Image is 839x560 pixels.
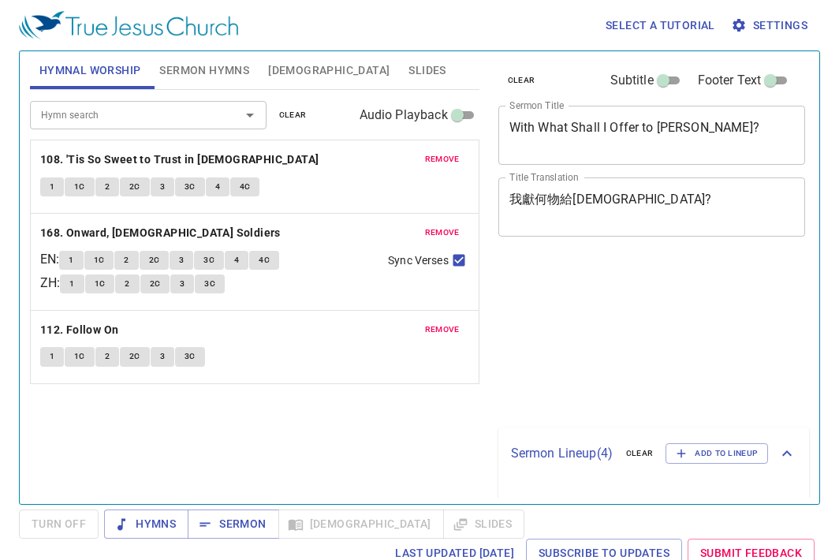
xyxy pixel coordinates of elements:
button: 1 [60,274,84,293]
button: 3 [151,347,174,366]
span: remove [425,323,460,337]
button: 1 [40,347,64,366]
textarea: 我獻何物給[DEMOGRAPHIC_DATA]? [509,192,795,222]
button: 2C [140,251,170,270]
button: 112. Follow On [40,320,121,340]
button: 168. Onward, [DEMOGRAPHIC_DATA] Soldiers [40,223,283,243]
button: 2 [95,347,119,366]
button: 2C [140,274,170,293]
img: True Jesus Church [19,11,238,39]
button: 3C [195,274,225,293]
span: 2 [105,180,110,194]
p: EN : [40,250,59,269]
button: 4C [249,251,279,270]
span: [DEMOGRAPHIC_DATA] [268,61,390,80]
span: 3C [185,180,196,194]
span: Hymnal Worship 詩歌崇拜 [555,497,684,535]
span: 1 [69,253,73,267]
span: 3C [203,253,214,267]
button: 3 [151,177,174,196]
button: 1C [84,251,114,270]
button: Sermon [188,510,278,539]
span: 1C [74,349,85,364]
span: 2C [150,277,161,291]
button: clear [270,106,316,125]
button: remove [416,320,469,339]
button: 1C [65,347,95,366]
button: Select a tutorial [599,11,722,40]
span: 3 [180,277,185,291]
button: 2C [120,347,150,366]
span: 1C [74,180,85,194]
span: 2 [124,253,129,267]
button: 1 [40,177,64,196]
span: clear [508,73,535,88]
button: 2 [95,177,119,196]
span: Hymnal Worship [39,61,141,80]
span: Add to Lineup [676,446,758,461]
span: 3 [179,253,184,267]
span: Sermon Hymns [159,61,249,80]
button: 108. 'Tis So Sweet to Trust in [DEMOGRAPHIC_DATA] [40,150,322,170]
button: 3 [170,274,194,293]
p: ZH : [40,274,60,293]
span: 4C [259,253,270,267]
button: 3C [175,177,205,196]
span: 2 [105,349,110,364]
button: clear [617,444,663,463]
span: 3C [185,349,196,364]
button: 1C [65,177,95,196]
span: Footer Text [698,71,762,90]
span: 2 [125,277,129,291]
span: Settings [734,16,807,35]
span: clear [279,108,307,122]
button: 2 [115,274,139,293]
span: Select a tutorial [606,16,715,35]
iframe: from-child [492,253,746,421]
span: 4 [234,253,239,267]
button: Add to Lineup [666,443,768,464]
span: 3 [160,180,165,194]
span: Sync Verses [388,252,448,269]
textarea: With What Shall I Offer to [PERSON_NAME]? [509,120,795,150]
button: 3C [175,347,205,366]
span: 1C [95,277,106,291]
button: remove [416,150,469,169]
span: clear [626,446,654,461]
span: Slides [408,61,446,80]
span: 1 [50,180,54,194]
b: 168. Onward, [DEMOGRAPHIC_DATA] Soldiers [40,223,281,243]
button: 3C [194,251,224,270]
button: 3 [170,251,193,270]
button: 2 [114,251,138,270]
span: Audio Playback [360,106,448,125]
span: 2C [129,180,140,194]
button: 2C [120,177,150,196]
span: 3C [204,277,215,291]
span: 4C [240,180,251,194]
button: 1C [85,274,115,293]
button: 4 [225,251,248,270]
span: remove [425,152,460,166]
p: Sermon Lineup ( 4 ) [511,444,613,463]
button: 4C [230,177,260,196]
span: 2C [149,253,160,267]
span: 3 [160,349,165,364]
button: Settings [728,11,814,40]
button: Open [239,104,261,126]
span: remove [425,226,460,240]
span: Hymns [117,514,176,534]
button: 4 [206,177,229,196]
span: 2C [129,349,140,364]
button: 1 [59,251,83,270]
b: 108. 'Tis So Sweet to Trust in [DEMOGRAPHIC_DATA] [40,150,319,170]
button: remove [416,223,469,242]
span: Subtitle [610,71,654,90]
button: Hymns [104,510,188,539]
div: Sermon Lineup(4)clearAdd to Lineup [498,427,810,480]
span: 1 [50,349,54,364]
span: 4 [215,180,220,194]
span: 1C [94,253,105,267]
span: Sermon [200,514,266,534]
span: 1 [69,277,74,291]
